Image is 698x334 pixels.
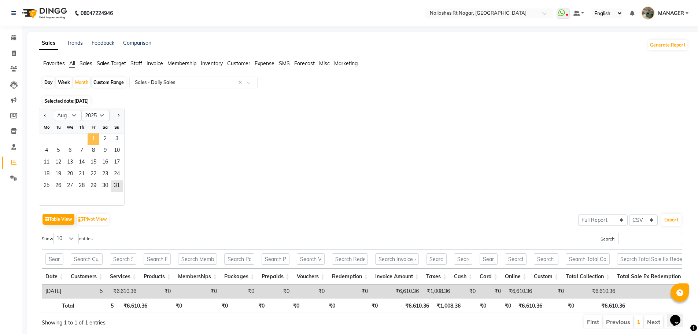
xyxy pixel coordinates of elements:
[501,269,530,285] th: Online: activate to sort column ascending
[76,145,88,157] span: 7
[67,269,106,285] th: Customers: activate to sort column ascending
[42,269,67,285] th: Date: activate to sort column ascending
[328,269,372,285] th: Redemption: activate to sort column ascending
[80,60,92,67] span: Sales
[64,145,76,157] span: 6
[99,145,111,157] span: 9
[42,315,302,327] div: Showing 1 to 1 of 1 entries
[64,180,76,192] div: Wednesday, August 27, 2025
[64,169,76,180] span: 20
[99,157,111,169] div: Saturday, August 16, 2025
[69,60,75,67] span: All
[201,60,223,67] span: Inventory
[454,253,472,265] input: Search Cash
[42,285,67,298] td: [DATE]
[64,145,76,157] div: Wednesday, August 6, 2025
[88,180,99,192] div: Friday, August 29, 2025
[546,298,578,312] th: ₹0
[111,133,123,145] span: 3
[67,40,83,46] a: Trends
[505,253,527,265] input: Search Online
[41,169,52,180] span: 18
[88,169,99,180] span: 22
[111,121,123,133] div: Su
[536,285,568,298] td: ₹0
[279,60,290,67] span: SMS
[56,77,72,88] div: Week
[178,253,217,265] input: Search Memberships
[426,253,447,265] input: Search Taxes
[88,145,99,157] div: Friday, August 8, 2025
[562,269,613,285] th: Total Collection: activate to sort column ascending
[238,79,244,87] span: Clear all
[39,37,58,50] a: Sales
[422,269,450,285] th: Taxes: activate to sort column ascending
[52,169,64,180] div: Tuesday, August 19, 2025
[64,157,76,169] span: 13
[64,121,76,133] div: We
[99,180,111,192] div: Saturday, August 30, 2025
[76,157,88,169] div: Thursday, August 14, 2025
[232,298,269,312] th: ₹0
[88,180,99,192] span: 29
[41,121,52,133] div: Mo
[147,60,163,67] span: Invoice
[41,157,52,169] span: 11
[130,60,142,67] span: Staff
[293,269,328,285] th: Vouchers: activate to sort column ascending
[476,269,501,285] th: Card: activate to sort column ascending
[42,233,93,244] label: Show entries
[99,169,111,180] div: Saturday, August 23, 2025
[88,157,99,169] span: 15
[76,169,88,180] div: Thursday, August 21, 2025
[106,269,140,285] th: Services: activate to sort column ascending
[613,269,690,285] th: Total Sale Ex Redemption: activate to sort column ascending
[41,145,52,157] div: Monday, August 4, 2025
[111,133,123,145] div: Sunday, August 3, 2025
[140,269,174,285] th: Products: activate to sort column ascending
[144,253,171,265] input: Search Products
[123,40,151,46] a: Comparison
[372,285,422,298] td: ₹6,610.36
[99,180,111,192] span: 30
[99,169,111,180] span: 23
[52,157,64,169] div: Tuesday, August 12, 2025
[294,60,315,67] span: Forecast
[111,180,123,192] div: Sunday, August 31, 2025
[667,305,691,327] iframe: chat widget
[328,285,372,298] td: ₹0
[111,157,123,169] span: 17
[293,285,328,298] td: ₹0
[530,269,562,285] th: Custom: activate to sort column ascending
[268,298,303,312] th: ₹0
[52,145,64,157] span: 5
[111,145,123,157] div: Sunday, August 10, 2025
[534,253,558,265] input: Search Custom
[140,285,174,298] td: ₹0
[41,169,52,180] div: Monday, August 18, 2025
[174,285,221,298] td: ₹0
[490,298,515,312] th: ₹0
[64,157,76,169] div: Wednesday, August 13, 2025
[258,285,293,298] td: ₹0
[372,269,422,285] th: Invoice Amount: activate to sort column ascending
[515,298,546,312] th: ₹6,610.36
[578,298,629,312] th: ₹6,610.36
[64,180,76,192] span: 27
[76,157,88,169] span: 14
[41,145,52,157] span: 4
[88,157,99,169] div: Friday, August 15, 2025
[42,298,78,312] th: Total
[19,3,69,23] img: logo
[77,214,109,225] button: Pivot View
[568,285,619,298] td: ₹6,610.36
[78,217,84,222] img: pivot.png
[99,145,111,157] div: Saturday, August 9, 2025
[221,285,258,298] td: ₹0
[81,3,113,23] b: 08047224946
[422,285,454,298] td: ₹1,008.36
[332,253,368,265] input: Search Redemption
[661,214,682,226] button: Export
[99,133,111,145] div: Saturday, August 2, 2025
[52,157,64,169] span: 12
